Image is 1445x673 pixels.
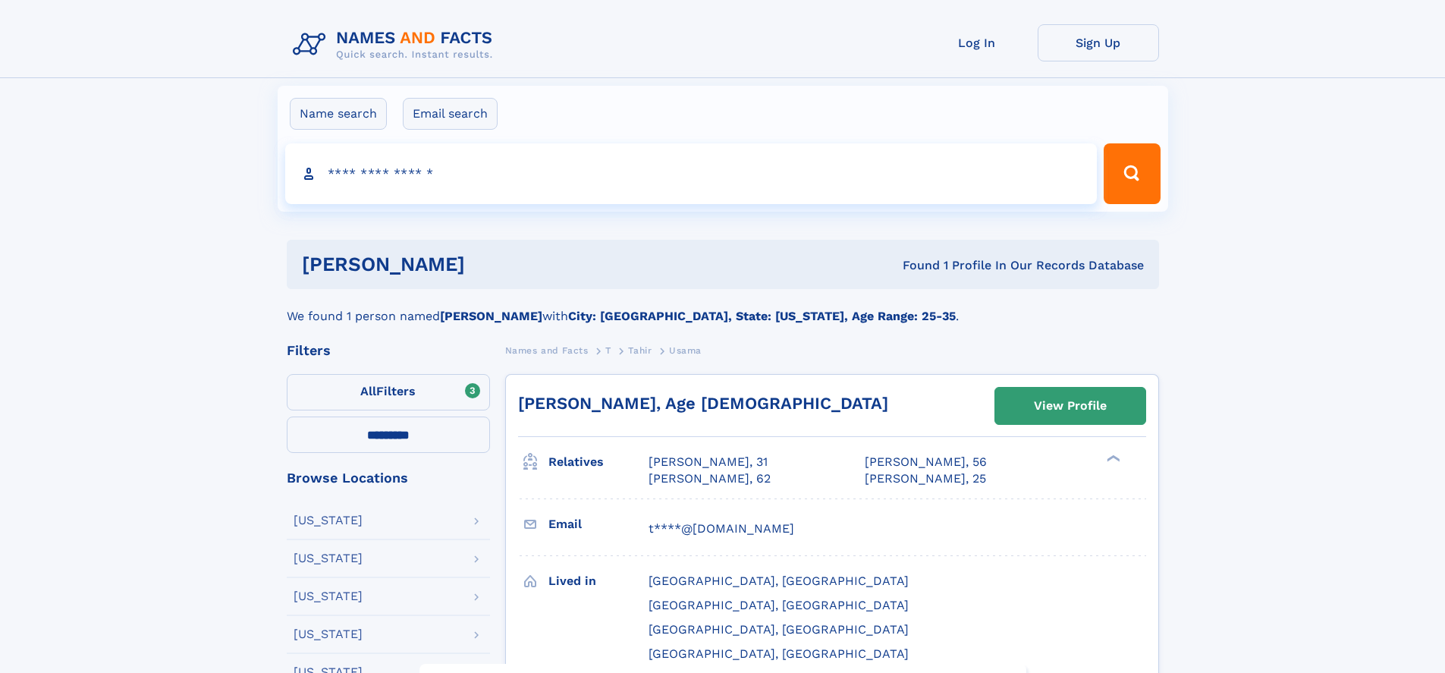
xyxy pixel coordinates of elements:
div: [US_STATE] [294,552,363,565]
div: ❯ [1103,454,1121,464]
a: [PERSON_NAME], 25 [865,470,986,487]
span: T [605,345,611,356]
img: Logo Names and Facts [287,24,505,65]
div: [US_STATE] [294,514,363,527]
input: search input [285,143,1098,204]
button: Search Button [1104,143,1160,204]
div: [US_STATE] [294,628,363,640]
span: [GEOGRAPHIC_DATA], [GEOGRAPHIC_DATA] [649,646,909,661]
a: Log In [916,24,1038,61]
div: We found 1 person named with . [287,289,1159,325]
label: Email search [403,98,498,130]
a: Tahir [628,341,652,360]
div: Browse Locations [287,471,490,485]
h1: [PERSON_NAME] [302,255,684,274]
a: Names and Facts [505,341,589,360]
a: Sign Up [1038,24,1159,61]
div: [US_STATE] [294,590,363,602]
b: City: [GEOGRAPHIC_DATA], State: [US_STATE], Age Range: 25-35 [568,309,956,323]
div: View Profile [1034,388,1107,423]
label: Filters [287,374,490,410]
a: [PERSON_NAME], 56 [865,454,987,470]
a: View Profile [995,388,1145,424]
div: Found 1 Profile In Our Records Database [683,257,1144,274]
a: [PERSON_NAME], 31 [649,454,768,470]
h3: Relatives [548,449,649,475]
span: [GEOGRAPHIC_DATA], [GEOGRAPHIC_DATA] [649,574,909,588]
a: [PERSON_NAME], Age [DEMOGRAPHIC_DATA] [518,394,888,413]
a: T [605,341,611,360]
a: [PERSON_NAME], 62 [649,470,771,487]
b: [PERSON_NAME] [440,309,542,323]
span: Tahir [628,345,652,356]
div: Filters [287,344,490,357]
span: [GEOGRAPHIC_DATA], [GEOGRAPHIC_DATA] [649,622,909,637]
h3: Lived in [548,568,649,594]
span: All [360,384,376,398]
span: [GEOGRAPHIC_DATA], [GEOGRAPHIC_DATA] [649,598,909,612]
label: Name search [290,98,387,130]
span: Usama [669,345,702,356]
h3: Email [548,511,649,537]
